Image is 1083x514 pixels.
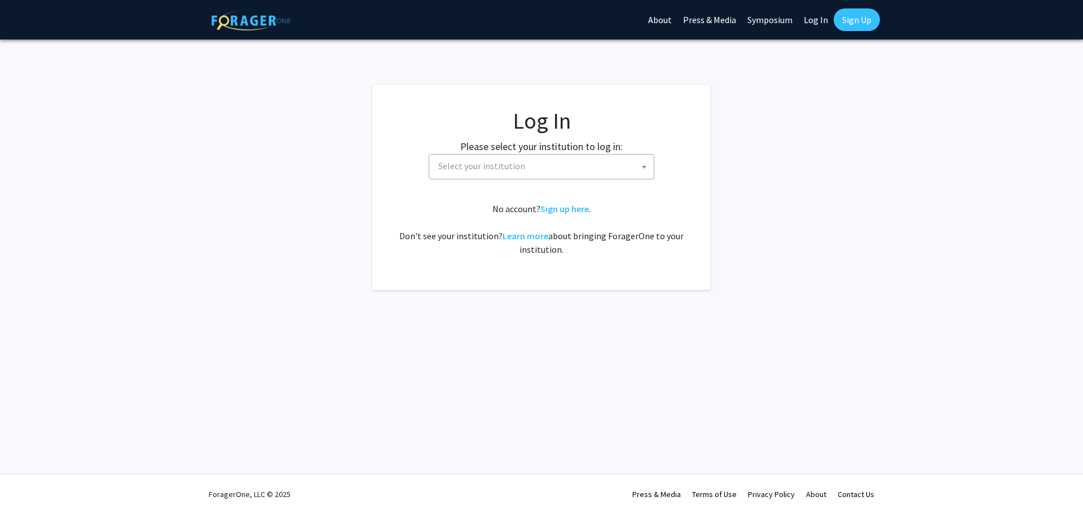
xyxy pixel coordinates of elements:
label: Please select your institution to log in: [460,139,623,154]
h1: Log In [395,107,688,134]
div: ForagerOne, LLC © 2025 [209,475,290,514]
span: Select your institution [429,154,654,179]
a: Press & Media [632,489,681,499]
img: ForagerOne Logo [212,11,290,30]
a: Sign up here [540,203,589,214]
span: Select your institution [438,160,525,172]
a: Learn more about bringing ForagerOne to your institution [503,230,548,241]
a: Terms of Use [692,489,737,499]
a: Sign Up [834,8,880,31]
span: Select your institution [434,155,654,178]
div: No account? . Don't see your institution? about bringing ForagerOne to your institution. [395,202,688,256]
a: About [806,489,826,499]
a: Privacy Policy [748,489,795,499]
a: Contact Us [838,489,874,499]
